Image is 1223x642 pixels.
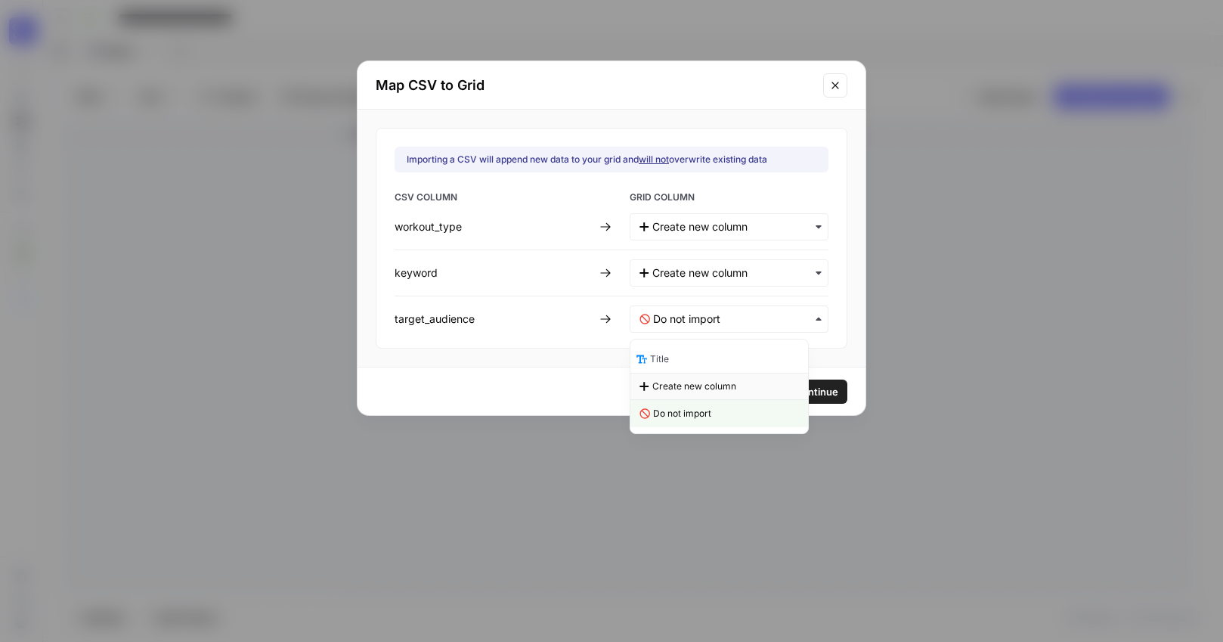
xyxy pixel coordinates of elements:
[395,312,593,327] div: target_audience
[650,352,669,366] span: Title
[823,73,847,98] button: Close modal
[630,191,828,207] span: GRID COLUMN
[395,219,593,234] div: workout_type
[652,380,736,393] span: Create new column
[395,191,593,207] span: CSV COLUMN
[407,153,767,166] div: Importing a CSV will append new data to your grid and overwrite existing data
[639,154,669,165] u: will not
[652,265,819,281] input: Create new column
[395,265,593,281] div: keyword
[376,75,814,96] h2: Map CSV to Grid
[653,312,819,327] input: Do not import
[785,380,847,404] button: Continue
[652,219,819,234] input: Create new column
[653,407,711,420] span: Do not import
[794,384,838,399] span: Continue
